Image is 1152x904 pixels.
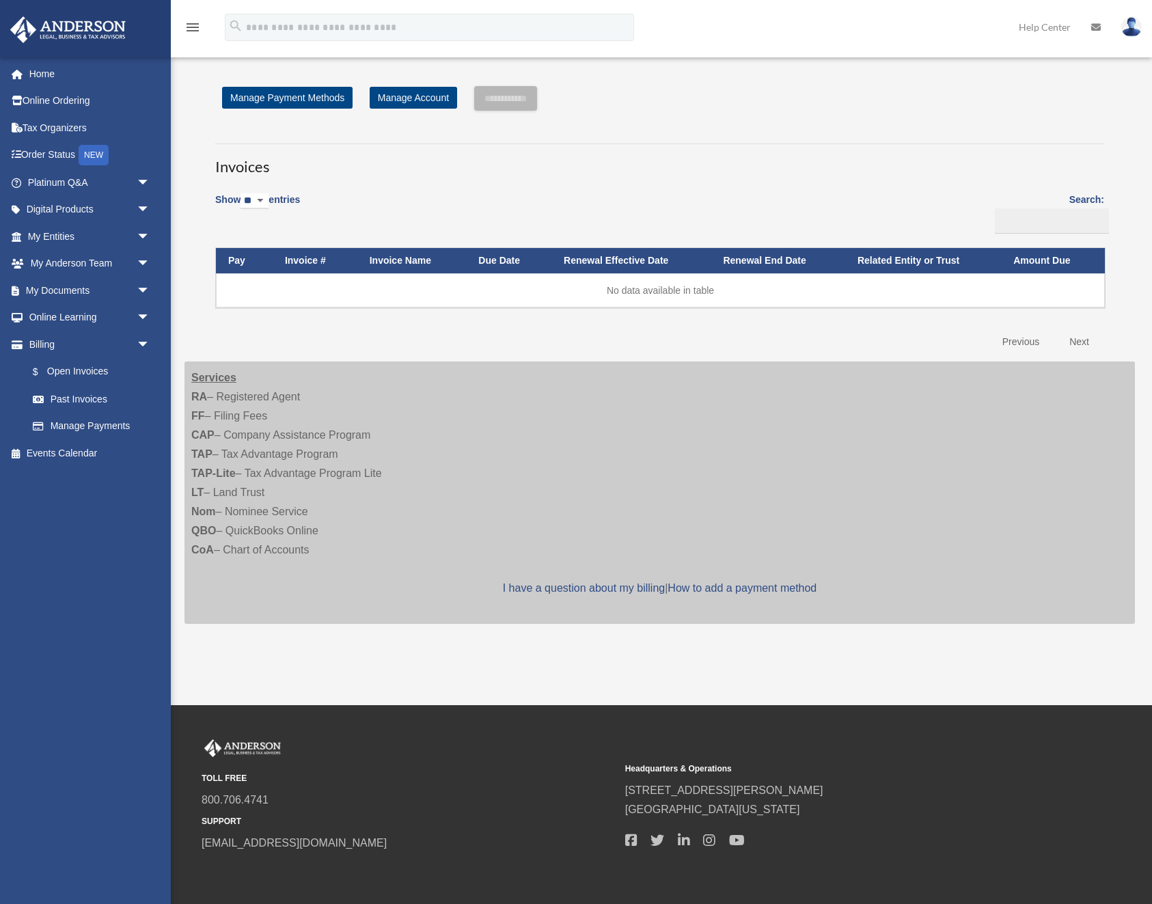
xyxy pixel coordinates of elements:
[137,304,164,332] span: arrow_drop_down
[1121,17,1142,37] img: User Pic
[191,467,236,479] strong: TAP-Lite
[191,391,207,402] strong: RA
[19,358,157,386] a: $Open Invoices
[184,19,201,36] i: menu
[191,448,212,460] strong: TAP
[191,487,204,498] strong: LT
[357,248,467,273] th: Invoice Name: activate to sort column ascending
[10,141,171,169] a: Order StatusNEW
[10,331,164,358] a: Billingarrow_drop_down
[191,410,205,422] strong: FF
[222,87,353,109] a: Manage Payment Methods
[10,250,171,277] a: My Anderson Teamarrow_drop_down
[215,191,300,223] label: Show entries
[273,248,357,273] th: Invoice #: activate to sort column ascending
[184,24,201,36] a: menu
[137,277,164,305] span: arrow_drop_down
[625,804,800,815] a: [GEOGRAPHIC_DATA][US_STATE]
[668,582,817,594] a: How to add a payment method
[503,582,665,594] a: I have a question about my billing
[1059,328,1099,356] a: Next
[202,771,616,786] small: TOLL FREE
[202,739,284,757] img: Anderson Advisors Platinum Portal
[202,837,387,849] a: [EMAIL_ADDRESS][DOMAIN_NAME]
[184,361,1135,624] div: – Registered Agent – Filing Fees – Company Assistance Program – Tax Advantage Program – Tax Advan...
[845,248,1001,273] th: Related Entity or Trust: activate to sort column ascending
[10,87,171,115] a: Online Ordering
[191,544,214,556] strong: CoA
[40,364,47,381] span: $
[625,784,823,796] a: [STREET_ADDRESS][PERSON_NAME]
[137,223,164,251] span: arrow_drop_down
[990,191,1104,234] label: Search:
[10,196,171,223] a: Digital Productsarrow_drop_down
[191,506,216,517] strong: Nom
[370,87,457,109] a: Manage Account
[625,762,1039,776] small: Headquarters & Operations
[1001,248,1105,273] th: Amount Due: activate to sort column ascending
[191,429,215,441] strong: CAP
[19,413,164,440] a: Manage Payments
[10,304,171,331] a: Online Learningarrow_drop_down
[228,18,243,33] i: search
[215,143,1104,178] h3: Invoices
[202,814,616,829] small: SUPPORT
[10,60,171,87] a: Home
[241,193,269,209] select: Showentries
[551,248,711,273] th: Renewal Effective Date: activate to sort column ascending
[10,277,171,304] a: My Documentsarrow_drop_down
[216,273,1105,307] td: No data available in table
[191,525,216,536] strong: QBO
[19,385,164,413] a: Past Invoices
[191,372,236,383] strong: Services
[137,331,164,359] span: arrow_drop_down
[216,248,273,273] th: Pay: activate to sort column descending
[6,16,130,43] img: Anderson Advisors Platinum Portal
[191,579,1128,598] p: |
[79,145,109,165] div: NEW
[995,208,1109,234] input: Search:
[10,223,171,250] a: My Entitiesarrow_drop_down
[137,169,164,197] span: arrow_drop_down
[202,794,269,806] a: 800.706.4741
[10,169,171,196] a: Platinum Q&Aarrow_drop_down
[10,114,171,141] a: Tax Organizers
[711,248,845,273] th: Renewal End Date: activate to sort column ascending
[992,328,1050,356] a: Previous
[137,250,164,278] span: arrow_drop_down
[137,196,164,224] span: arrow_drop_down
[466,248,551,273] th: Due Date: activate to sort column ascending
[10,439,171,467] a: Events Calendar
